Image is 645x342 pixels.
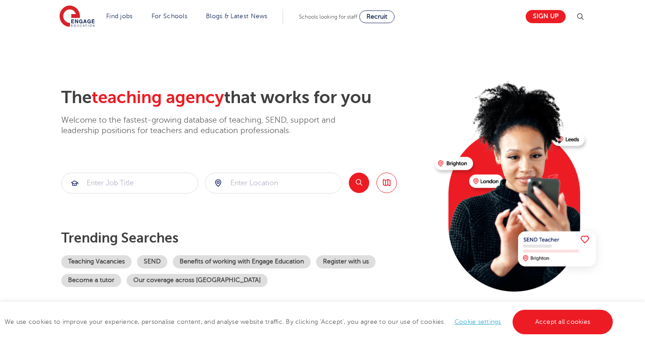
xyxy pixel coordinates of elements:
img: Engage Education [59,5,95,28]
a: Register with us [316,255,376,268]
a: Accept all cookies [513,310,613,334]
a: Recruit [359,10,395,23]
h2: The that works for you [61,87,427,108]
p: Trending searches [61,230,427,246]
div: Submit [205,173,342,193]
span: Schools looking for staff [299,14,357,20]
a: Cookie settings [454,318,501,325]
a: SEND [137,255,167,268]
a: Teaching Vacancies [61,255,132,268]
span: teaching agency [92,88,224,107]
div: Submit [61,173,198,193]
p: Welcome to the fastest-growing database of teaching, SEND, support and leadership positions for t... [61,115,361,136]
input: Submit [62,173,198,193]
span: Recruit [366,13,387,20]
button: Search [349,173,369,193]
input: Submit [205,173,342,193]
a: Sign up [526,10,566,23]
a: Benefits of working with Engage Education [173,255,311,268]
a: For Schools [151,13,187,20]
a: Blogs & Latest News [206,13,268,20]
a: Our coverage across [GEOGRAPHIC_DATA] [127,274,268,287]
a: Become a tutor [61,274,121,287]
span: We use cookies to improve your experience, personalise content, and analyse website traffic. By c... [5,318,615,325]
a: Find jobs [106,13,133,20]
